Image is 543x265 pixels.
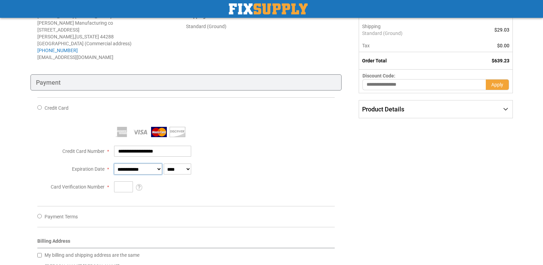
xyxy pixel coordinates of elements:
[30,74,342,91] div: Payment
[494,27,509,33] span: $29.03
[45,252,139,258] span: My billing and shipping address are the same
[37,55,113,60] span: [EMAIL_ADDRESS][DOMAIN_NAME]
[362,73,395,79] span: Discount Code:
[362,24,381,29] span: Shipping
[229,3,308,14] img: Fix Industrial Supply
[186,13,223,19] span: Shipping Method
[37,238,335,248] div: Billing Address
[62,148,104,154] span: Credit Card Number
[51,184,104,190] span: Card Verification Number
[37,48,78,53] a: [PHONE_NUMBER]
[151,127,167,137] img: MasterCard
[359,39,460,52] th: Tax
[170,127,185,137] img: Discover
[497,43,509,48] span: $0.00
[37,13,186,61] address: [PERSON_NAME] [PERSON_NAME] [PERSON_NAME] Manufacturing co [STREET_ADDRESS] [PERSON_NAME] , 44288...
[114,127,130,137] img: American Express
[362,106,404,113] span: Product Details
[486,79,509,90] button: Apply
[72,166,104,172] span: Expiration Date
[133,127,148,137] img: Visa
[229,3,308,14] a: store logo
[492,58,509,63] span: $639.23
[186,23,335,30] div: Standard (Ground)
[362,30,456,37] span: Standard (Ground)
[186,13,225,19] strong: :
[75,34,99,39] span: [US_STATE]
[491,82,503,87] span: Apply
[45,105,69,111] span: Credit Card
[362,58,387,63] strong: Order Total
[45,214,78,219] span: Payment Terms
